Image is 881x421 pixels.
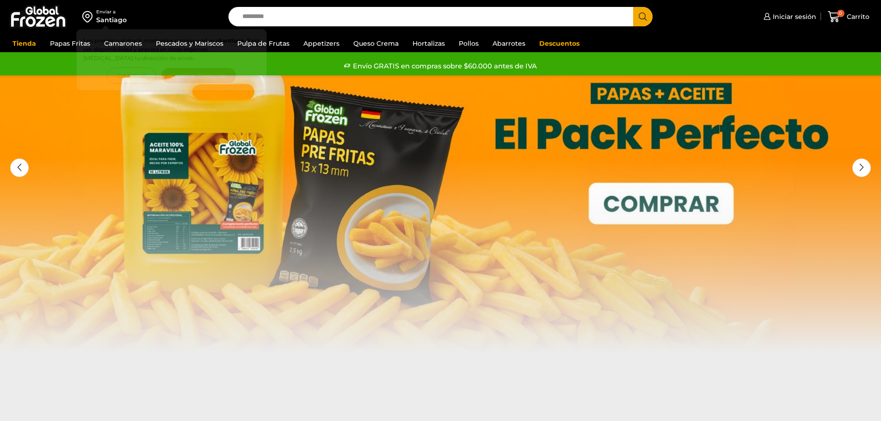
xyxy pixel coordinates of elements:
span: Carrito [844,12,869,21]
a: Iniciar sesión [761,7,816,26]
a: Hortalizas [408,35,450,52]
a: Descuentos [535,35,584,52]
a: Appetizers [299,35,344,52]
a: Queso Crema [349,35,403,52]
a: 0 Carrito [826,6,872,28]
span: Iniciar sesión [770,12,816,21]
div: Enviar a [96,9,127,15]
a: Pollos [454,35,483,52]
a: Abarrotes [488,35,530,52]
div: Santiago [96,15,127,24]
span: 0 [837,10,844,17]
a: Papas Fritas [45,35,95,52]
button: Search button [633,7,653,26]
button: Cambiar Dirección [161,67,237,84]
button: Continuar [107,67,156,84]
strong: Santiago [219,37,244,44]
img: address-field-icon.svg [82,9,96,24]
p: Los precios y el stock mostrados corresponden a . Para ver disponibilidad y precios en otras regi... [83,36,260,63]
a: Tienda [8,35,41,52]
